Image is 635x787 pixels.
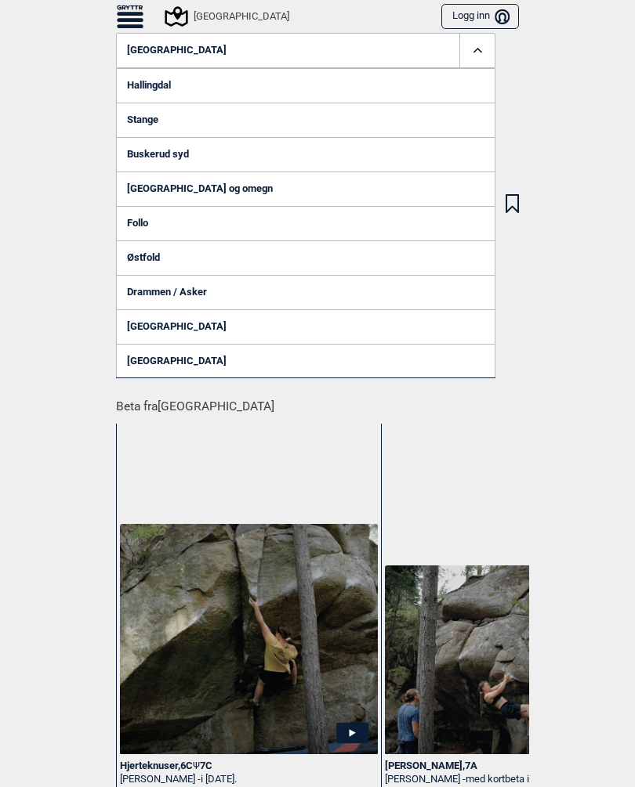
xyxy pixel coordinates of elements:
[116,309,495,344] a: [GEOGRAPHIC_DATA]
[116,206,495,240] a: Follo
[116,275,495,309] a: Drammen / Asker
[193,760,200,771] span: Ψ
[116,137,495,171] a: Buskerud syd
[127,45,227,56] span: [GEOGRAPHIC_DATA]
[120,773,378,786] div: [PERSON_NAME] -
[441,4,519,30] button: Logg inn
[116,344,495,378] a: [GEOGRAPHIC_DATA]
[466,773,563,785] span: med kortbeta i [DATE].
[167,7,289,26] div: [GEOGRAPHIC_DATA]
[120,524,378,755] img: Selma pa Hjerteknuser
[116,68,495,103] a: Hallingdal
[116,240,495,275] a: Østfold
[116,388,529,416] h1: Beta fra [GEOGRAPHIC_DATA]
[120,760,378,773] div: Hjerteknuser , 6C 7C
[116,171,495,206] a: [GEOGRAPHIC_DATA] og omegn
[116,103,495,137] a: Stange
[201,773,237,785] span: i [DATE].
[116,33,495,69] button: [GEOGRAPHIC_DATA]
